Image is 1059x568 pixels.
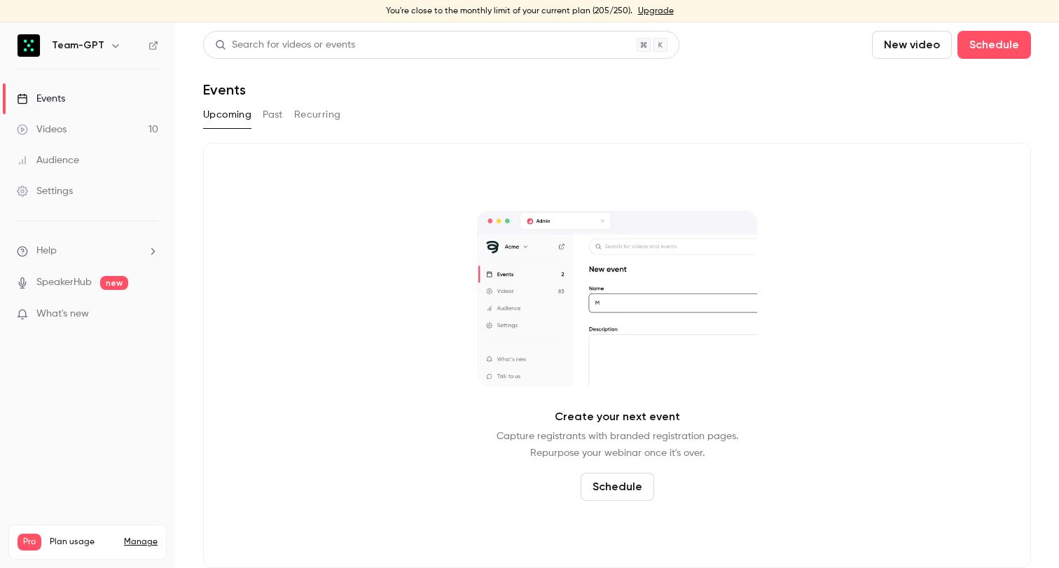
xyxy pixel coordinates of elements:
span: What's new [36,307,89,321]
button: Schedule [957,31,1031,59]
button: Past [263,104,283,126]
span: Help [36,244,57,258]
span: new [100,276,128,290]
button: Recurring [294,104,341,126]
div: Videos [17,123,67,137]
button: Upcoming [203,104,251,126]
span: Plan usage [50,536,116,548]
button: New video [872,31,952,59]
p: Capture registrants with branded registration pages. Repurpose your webinar once it's over. [497,428,738,462]
a: Manage [124,536,158,548]
a: Upgrade [638,6,674,17]
p: Create your next event [555,408,680,425]
h6: Team-GPT [52,39,104,53]
img: Team-GPT [18,34,40,57]
div: Search for videos or events [215,38,355,53]
h1: Events [203,81,246,98]
div: Settings [17,184,73,198]
span: Pro [18,534,41,550]
button: Schedule [581,473,654,501]
div: Audience [17,153,79,167]
a: SpeakerHub [36,275,92,290]
div: Events [17,92,65,106]
li: help-dropdown-opener [17,244,158,258]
